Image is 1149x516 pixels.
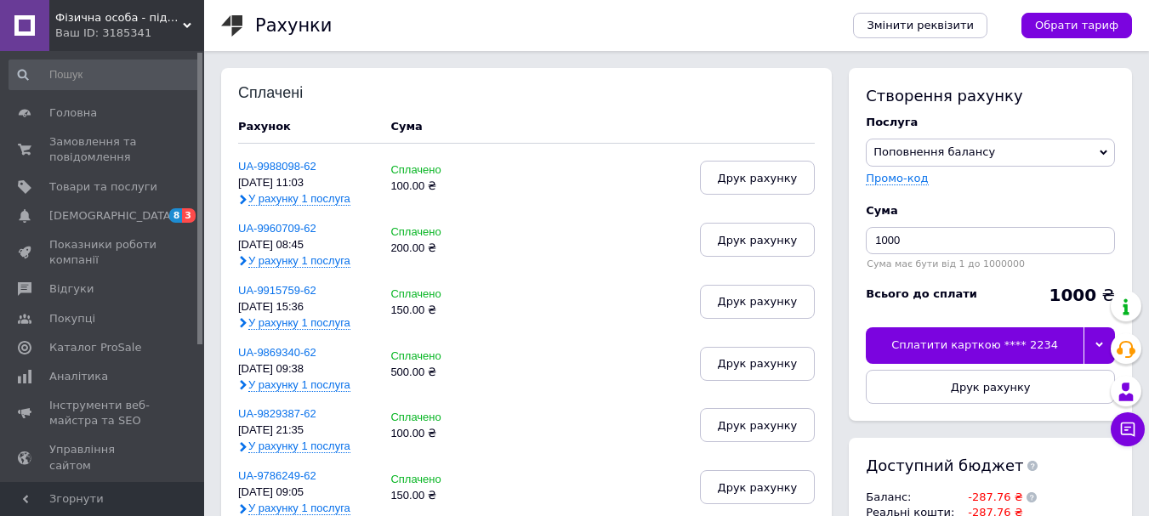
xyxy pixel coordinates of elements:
span: Обрати тариф [1035,18,1118,33]
button: Друк рахунку [700,347,816,381]
div: Cума [390,119,422,134]
span: У рахунку 1 послуга [248,316,350,330]
button: Друк рахунку [700,223,816,257]
div: Сплачено [390,226,483,239]
div: [DATE] 21:35 [238,424,373,437]
span: Друк рахунку [718,419,798,432]
td: Баланс : [866,490,958,505]
span: 3 [182,208,196,223]
div: Створення рахунку [866,85,1115,106]
div: 150.00 ₴ [390,304,483,317]
a: UA-9988098-62 [238,160,316,173]
span: У рахунку 1 послуга [248,439,350,453]
h1: Рахунки [255,15,332,36]
div: 100.00 ₴ [390,180,483,193]
div: ₴ [1049,286,1115,303]
a: UA-9786249-62 [238,469,316,482]
div: Сума має бути від 1 до 1000000 [866,258,1115,269]
div: [DATE] 09:05 [238,486,373,499]
button: Чат з покупцем [1111,412,1145,446]
div: Рахунок [238,119,373,134]
span: Головна [49,105,97,121]
div: 500.00 ₴ [390,366,483,379]
div: [DATE] 15:36 [238,301,373,314]
div: Всього до сплати [866,286,977,302]
span: Друк рахунку [718,295,798,308]
input: Пошук [9,60,201,90]
span: Доступний бюджет [866,455,1023,476]
span: [DEMOGRAPHIC_DATA] [49,208,175,224]
div: 200.00 ₴ [390,242,483,255]
a: UA-9960709-62 [238,222,316,235]
button: Друк рахунку [700,285,816,319]
span: У рахунку 1 послуга [248,192,350,206]
div: Ваш ID: 3185341 [55,26,204,41]
div: Сплачено [390,473,483,486]
span: Друк рахунку [718,481,798,494]
span: Управління сайтом [49,442,157,473]
div: [DATE] 08:45 [238,239,373,252]
span: Друк рахунку [718,357,798,370]
span: Інструменти веб-майстра та SEO [49,398,157,428]
span: У рахунку 1 послуга [248,254,350,268]
button: Друк рахунку [700,408,816,442]
div: Сплачено [390,288,483,301]
span: 8 [169,208,183,223]
b: 1000 [1049,285,1096,305]
button: Друк рахунку [700,470,816,504]
div: Cума [866,203,1115,218]
div: 100.00 ₴ [390,428,483,440]
div: Сплатити карткою **** 2234 [866,327,1084,363]
a: Обрати тариф [1021,13,1132,38]
a: Змінити реквізити [853,13,987,38]
button: Друк рахунку [700,161,816,195]
span: Покупці [49,311,95,326]
span: Відгуки [49,281,94,297]
span: Змінити реквізити [867,18,974,33]
span: Аналітика [49,369,108,384]
span: Показники роботи компанії [49,237,157,268]
div: Сплачено [390,411,483,424]
button: Друк рахунку [866,370,1115,404]
div: 150.00 ₴ [390,490,483,502]
span: У рахунку 1 послуга [248,502,350,515]
span: Товари та послуги [49,179,157,195]
span: У рахунку 1 послуга [248,378,350,392]
div: [DATE] 11:03 [238,177,373,190]
a: UA-9869340-62 [238,346,316,359]
td: -287.76 ₴ [959,490,1023,505]
span: Фізична особа - підприємець Жеребюк Вячеслав Володимирович [55,10,183,26]
div: [DATE] 09:38 [238,363,373,376]
span: Друк рахунку [718,172,798,184]
div: Сплачено [390,350,483,363]
div: Сплачені [238,85,350,102]
div: Сплачено [390,164,483,177]
span: Каталог ProSale [49,340,141,355]
a: UA-9915759-62 [238,284,316,297]
span: Поповнення балансу [873,145,995,158]
span: Замовлення та повідомлення [49,134,157,165]
span: Друк рахунку [718,234,798,247]
div: Послуга [866,115,1115,130]
label: Промо-код [866,172,928,184]
span: Друк рахунку [951,381,1031,394]
a: UA-9829387-62 [238,407,316,420]
input: Введіть суму [866,227,1115,254]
